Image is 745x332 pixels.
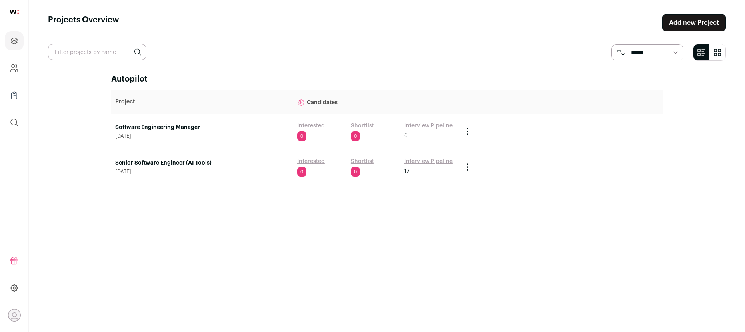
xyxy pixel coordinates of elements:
h1: Projects Overview [48,14,119,31]
a: Interested [297,157,325,165]
button: Open dropdown [8,309,21,322]
button: Project Actions [463,162,472,172]
a: Shortlist [351,157,374,165]
span: 0 [297,167,306,177]
a: Add new Project [662,14,726,31]
span: 17 [404,167,409,175]
img: wellfound-shorthand-0d5821cbd27db2630d0214b213865d53afaa358527fdda9d0ea32b1df1b89c2c.svg [10,10,19,14]
a: Interview Pipeline [404,157,453,165]
a: Company and ATS Settings [5,58,24,78]
span: 0 [351,131,360,141]
button: Project Actions [463,127,472,136]
span: 6 [404,131,408,139]
p: Project [115,98,289,106]
a: Shortlist [351,122,374,130]
a: Interested [297,122,325,130]
span: 0 [351,167,360,177]
a: Company Lists [5,86,24,105]
p: Candidates [297,94,455,110]
a: Software Engineering Manager [115,123,289,131]
h2: Autopilot [111,74,663,85]
span: [DATE] [115,169,289,175]
input: Filter projects by name [48,44,146,60]
a: Senior Software Engineer (AI Tools) [115,159,289,167]
a: Projects [5,31,24,50]
span: 0 [297,131,306,141]
span: [DATE] [115,133,289,139]
a: Interview Pipeline [404,122,453,130]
